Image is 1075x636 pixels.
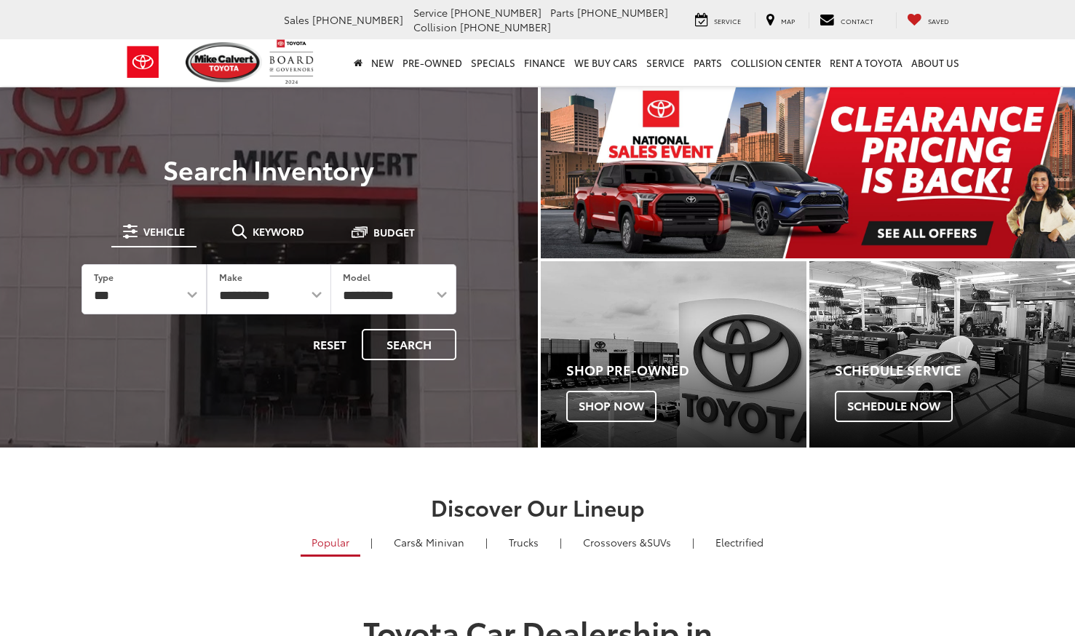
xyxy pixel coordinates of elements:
span: Sales [284,12,309,27]
span: Vehicle [143,226,185,236]
a: Pre-Owned [398,39,467,86]
a: Trucks [498,530,550,554]
a: Shop Pre-Owned Shop Now [541,261,806,448]
a: Service [684,12,752,28]
a: Rent a Toyota [825,39,907,86]
span: Service [413,5,448,20]
span: Saved [928,16,949,25]
span: Service [714,16,741,25]
a: Cars [383,530,475,554]
div: Toyota [809,261,1075,448]
a: Contact [809,12,884,28]
button: Reset [301,329,359,360]
span: Schedule Now [835,391,953,421]
li: | [482,535,491,549]
a: SUVs [572,530,682,554]
a: Service [642,39,689,86]
img: Mike Calvert Toyota [186,42,263,82]
span: Budget [373,227,415,237]
li: | [367,535,376,549]
span: & Minivan [416,535,464,549]
a: Parts [689,39,726,86]
a: Schedule Service Schedule Now [809,261,1075,448]
a: Finance [520,39,570,86]
span: Collision [413,20,457,34]
a: WE BUY CARS [570,39,642,86]
label: Type [94,271,114,283]
li: | [689,535,698,549]
a: About Us [907,39,964,86]
span: [PHONE_NUMBER] [451,5,542,20]
a: Specials [467,39,520,86]
span: Crossovers & [583,535,647,549]
label: Make [219,271,242,283]
a: Home [349,39,367,86]
span: Contact [841,16,873,25]
a: My Saved Vehicles [896,12,960,28]
h2: Discover Our Lineup [25,495,1051,519]
a: Electrified [705,530,774,554]
a: Popular [301,530,360,557]
h3: Search Inventory [61,154,477,183]
li: | [556,535,566,549]
div: Toyota [541,261,806,448]
span: [PHONE_NUMBER] [312,12,403,27]
h4: Shop Pre-Owned [566,363,806,378]
span: Shop Now [566,391,656,421]
span: Map [781,16,795,25]
span: Keyword [253,226,304,236]
label: Model [343,271,370,283]
a: Map [755,12,806,28]
span: Parts [550,5,574,20]
a: Collision Center [726,39,825,86]
span: [PHONE_NUMBER] [460,20,551,34]
img: Toyota [116,39,170,86]
a: New [367,39,398,86]
button: Search [362,329,456,360]
span: [PHONE_NUMBER] [577,5,668,20]
h4: Schedule Service [835,363,1075,378]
